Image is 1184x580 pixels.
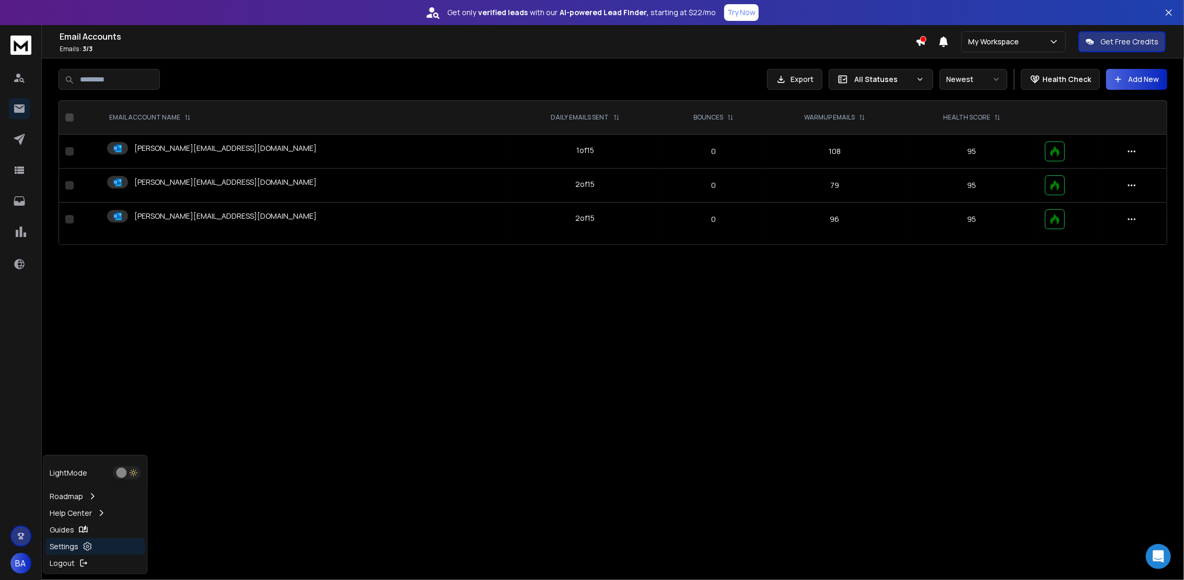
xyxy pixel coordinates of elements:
p: [PERSON_NAME][EMAIL_ADDRESS][DOMAIN_NAME] [134,143,317,153]
div: EMAIL ACCOUNT NAME [109,113,191,122]
p: Roadmap [50,491,83,502]
td: 79 [764,169,905,203]
p: [PERSON_NAME][EMAIL_ADDRESS][DOMAIN_NAME] [134,177,317,187]
p: Get Free Credits [1100,37,1158,47]
a: Roadmap [45,488,145,505]
button: BA [10,553,31,574]
p: [PERSON_NAME][EMAIL_ADDRESS][DOMAIN_NAME] [134,211,317,221]
button: Add New [1106,69,1167,90]
p: All Statuses [854,74,912,85]
p: Light Mode [50,468,87,478]
a: Settings [45,538,145,555]
strong: verified leads [478,7,528,18]
p: My Workspace [968,37,1023,47]
td: 95 [905,135,1039,169]
p: Logout [50,558,75,569]
a: Guides [45,522,145,538]
button: Try Now [724,4,759,21]
p: 0 [668,180,758,191]
strong: AI-powered Lead Finder, [560,7,648,18]
h1: Email Accounts [60,30,915,43]
button: Get Free Credits [1078,31,1166,52]
p: Help Center [50,508,92,518]
div: 2 of 15 [576,179,595,190]
div: Open Intercom Messenger [1146,544,1171,569]
p: DAILY EMAILS SENT [551,113,609,122]
td: 108 [764,135,905,169]
p: Settings [50,541,78,552]
p: 0 [668,146,758,157]
button: Export [767,69,822,90]
p: Get only with our starting at $22/mo [447,7,716,18]
p: Try Now [727,7,756,18]
div: 1 of 15 [576,145,594,156]
p: Guides [50,525,74,535]
button: Health Check [1021,69,1100,90]
p: WARMUP EMAILS [804,113,855,122]
p: 0 [668,214,758,224]
img: logo [10,35,31,55]
p: Health Check [1042,74,1091,85]
td: 96 [764,203,905,236]
a: Help Center [45,505,145,522]
p: BOUNCES [693,113,723,122]
button: Newest [939,69,1007,90]
td: 95 [905,169,1039,203]
div: 2 of 15 [576,213,595,223]
span: 3 / 3 [83,44,92,53]
td: 95 [905,203,1039,236]
p: HEALTH SCORE [943,113,990,122]
p: Emails : [60,45,915,53]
